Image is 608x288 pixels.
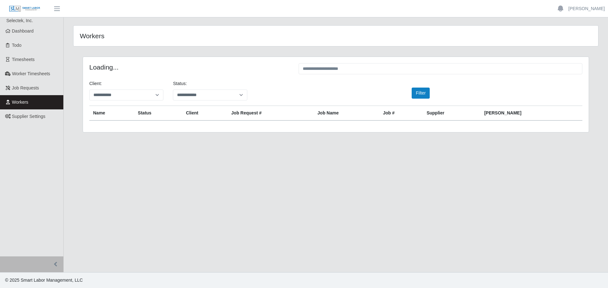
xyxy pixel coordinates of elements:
span: Job Requests [12,85,39,90]
h4: Workers [80,32,288,40]
span: Worker Timesheets [12,71,50,76]
th: Job # [379,106,423,121]
th: [PERSON_NAME] [480,106,582,121]
th: Job Name [314,106,379,121]
h4: Loading... [89,63,289,71]
span: Todo [12,43,22,48]
img: SLM Logo [9,5,41,12]
span: Supplier Settings [12,114,46,119]
th: Job Request # [227,106,313,121]
label: Client: [89,80,102,87]
a: [PERSON_NAME] [568,5,605,12]
button: Filter [412,88,430,99]
span: Dashboard [12,28,34,34]
span: Workers [12,100,28,105]
span: Selectek, Inc. [6,18,33,23]
th: Status [134,106,182,121]
th: Name [89,106,134,121]
th: Supplier [423,106,480,121]
th: Client [182,106,227,121]
span: Timesheets [12,57,35,62]
label: Status: [173,80,187,87]
span: © 2025 Smart Labor Management, LLC [5,278,83,283]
